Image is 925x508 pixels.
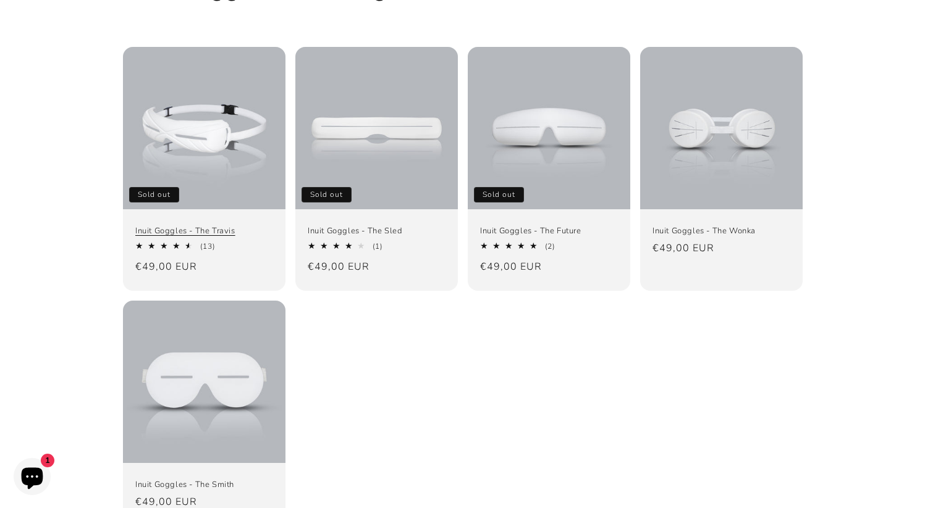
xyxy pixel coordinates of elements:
inbox-online-store-chat: Shopify online store chat [10,458,54,498]
a: Inuit Goggles - The Travis [135,226,273,236]
a: Inuit Goggles - The Sled [308,226,446,236]
a: Inuit Goggles - The Wonka [653,226,790,236]
a: Inuit Goggles - The Smith [135,480,273,490]
a: Inuit Goggles - The Future [480,226,618,236]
